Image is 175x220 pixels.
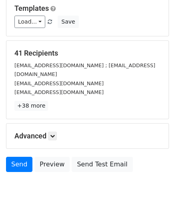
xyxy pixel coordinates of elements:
button: Save [58,16,78,28]
a: Templates [14,4,49,12]
a: +38 more [14,101,48,111]
h5: Advanced [14,132,161,140]
small: [EMAIL_ADDRESS][DOMAIN_NAME] [14,89,104,95]
a: Send [6,157,32,172]
div: Widget de chat [135,182,175,220]
iframe: Chat Widget [135,182,175,220]
small: [EMAIL_ADDRESS][DOMAIN_NAME] ; [EMAIL_ADDRESS][DOMAIN_NAME] [14,62,155,78]
a: Load... [14,16,45,28]
h5: 41 Recipients [14,49,161,58]
a: Send Test Email [72,157,133,172]
a: Preview [34,157,70,172]
small: [EMAIL_ADDRESS][DOMAIN_NAME] [14,80,104,86]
